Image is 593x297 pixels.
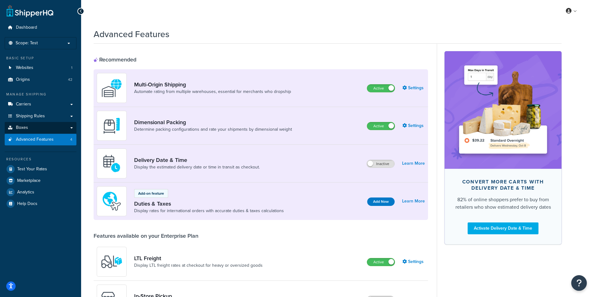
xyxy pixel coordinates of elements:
a: Dimensional Packing [134,119,292,126]
img: y79ZsPf0fXUFUhFXDzUgf+ktZg5F2+ohG75+v3d2s1D9TjoU8PiyCIluIjV41seZevKCRuEjTPPOKHJsQcmKCXGdfprl3L4q7... [101,251,123,273]
a: Boxes [5,122,76,134]
a: Learn More [402,197,425,206]
a: Display the estimated delivery date or time in transit as checkout. [134,164,260,170]
div: Convert more carts with delivery date & time [454,179,552,191]
a: Settings [402,84,425,92]
li: Websites [5,62,76,74]
span: 4 [70,137,72,142]
img: icon-duo-feat-landed-cost-7136b061.png [101,190,123,212]
img: feature-image-ddt-36eae7f7280da8017bfb280eaccd9c446f90b1fe08728e4019434db127062ab4.png [454,61,552,159]
label: Active [367,85,395,92]
div: 82% of online shoppers prefer to buy from retailers who show estimated delivery dates [454,196,552,211]
span: Shipping Rules [16,114,45,119]
div: Basic Setup [5,56,76,61]
div: Resources [5,157,76,162]
label: Inactive [367,160,394,168]
a: Determine packing configurations and rate your shipments by dimensional weight [134,126,292,133]
a: Delivery Date & Time [134,157,260,163]
a: Help Docs [5,198,76,209]
a: Settings [402,121,425,130]
span: 1 [71,65,72,71]
span: Marketplace [17,178,41,183]
a: Marketplace [5,175,76,186]
span: Websites [16,65,33,71]
a: Multi-Origin Shipping [134,81,291,88]
span: 42 [68,77,72,82]
span: Help Docs [17,201,37,207]
a: Carriers [5,99,76,110]
a: Display rates for international orders with accurate duties & taxes calculations [134,208,284,214]
a: Dashboard [5,22,76,33]
span: Advanced Features [16,137,54,142]
p: Add-on feature [138,191,164,196]
span: Test Your Rates [17,167,47,172]
a: Shipping Rules [5,110,76,122]
a: Advanced Features4 [5,134,76,145]
a: Learn More [402,159,425,168]
div: Recommended [94,56,136,63]
span: Carriers [16,102,31,107]
a: Analytics [5,187,76,198]
a: Test Your Rates [5,163,76,175]
button: Open Resource Center [571,275,587,291]
span: Dashboard [16,25,37,30]
div: Manage Shipping [5,92,76,97]
span: Boxes [16,125,28,130]
button: Add Now [367,197,395,206]
span: Analytics [17,190,34,195]
a: Automate rating from multiple warehouses, essential for merchants who dropship [134,89,291,95]
label: Active [367,122,395,130]
li: Advanced Features [5,134,76,145]
span: Origins [16,77,30,82]
span: Scope: Test [16,41,38,46]
a: Duties & Taxes [134,200,284,207]
a: Settings [402,257,425,266]
div: Features available on your Enterprise Plan [94,232,198,239]
a: Websites1 [5,62,76,74]
h1: Advanced Features [94,28,169,40]
label: Active [367,258,395,266]
li: Origins [5,74,76,85]
a: Display LTL freight rates at checkout for heavy or oversized goods [134,262,263,269]
a: Origins42 [5,74,76,85]
img: gfkeb5ejjkALwAAAABJRU5ErkJggg== [101,153,123,174]
img: WatD5o0RtDAAAAAElFTkSuQmCC [101,77,123,99]
a: LTL Freight [134,255,263,262]
a: Activate Delivery Date & Time [468,222,538,234]
img: DTVBYsAAAAAASUVORK5CYII= [101,115,123,137]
